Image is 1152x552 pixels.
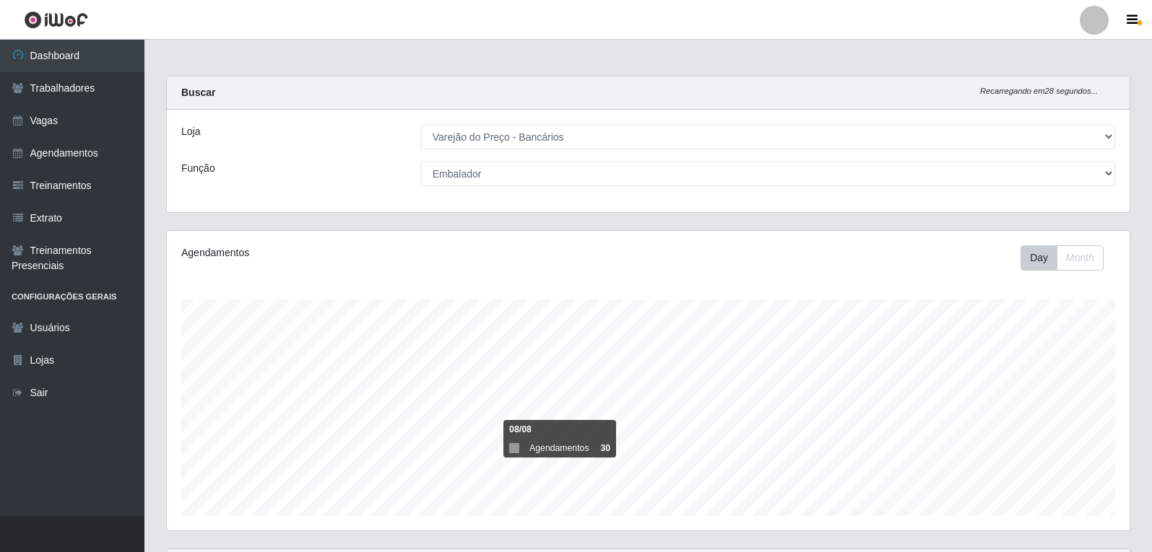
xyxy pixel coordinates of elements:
[980,87,1098,95] i: Recarregando em 28 segundos...
[1021,245,1115,271] div: Toolbar with button groups
[181,124,200,139] label: Loja
[1057,245,1104,271] button: Month
[1021,245,1057,271] button: Day
[181,245,558,260] div: Agendamentos
[1021,245,1104,271] div: First group
[181,87,215,98] strong: Buscar
[181,161,215,176] label: Função
[24,11,88,29] img: CoreUI Logo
